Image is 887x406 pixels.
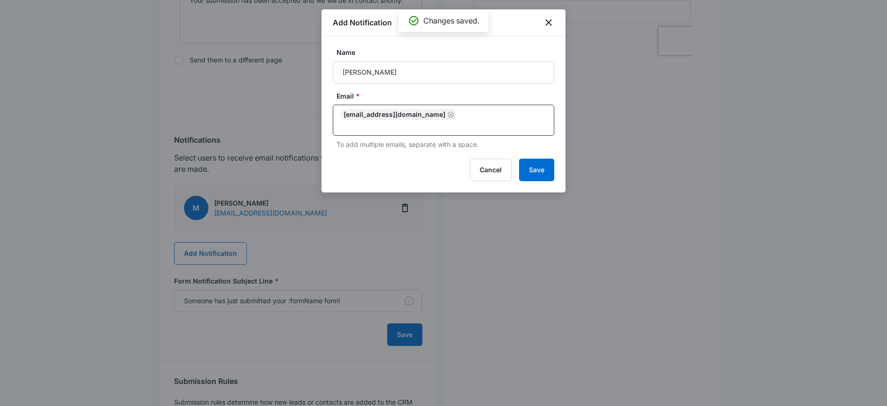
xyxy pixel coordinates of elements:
[519,159,554,181] button: Save
[341,109,457,120] div: [EMAIL_ADDRESS][DOMAIN_NAME]
[447,111,454,118] button: Remove
[336,47,558,57] label: Name
[336,139,554,149] p: To add multiple emails, separate with a space.
[185,239,306,267] iframe: reCAPTCHA
[470,159,512,181] button: Cancel
[543,17,554,28] button: close
[6,249,30,257] span: Submit
[423,15,479,26] p: Changes saved.
[333,17,392,28] h1: Add Notification
[336,91,558,101] label: Email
